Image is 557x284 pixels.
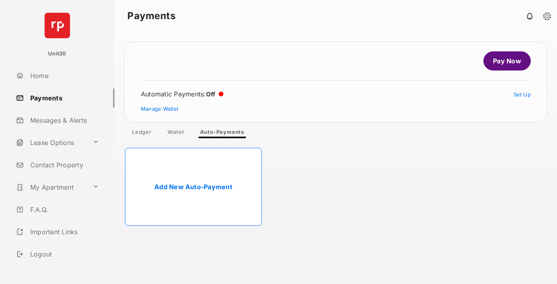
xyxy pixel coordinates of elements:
[161,129,191,138] a: Wallet
[13,88,115,108] a: Payments
[141,106,178,112] a: Manage Wallet
[13,133,90,152] a: Lease Options
[126,129,158,138] a: Ledger
[141,90,224,98] div: Automatic Payments :
[13,200,115,219] a: F.A.Q.
[13,222,102,241] a: Important Links
[13,178,90,197] a: My Apartment
[13,245,115,264] a: Logout
[13,155,115,174] a: Contact Property
[514,91,531,98] a: Set Up
[13,111,115,130] a: Messages & Alerts
[13,66,115,85] a: Home
[45,13,70,38] img: svg+xml;base64,PHN2ZyB4bWxucz0iaHR0cDovL3d3dy53My5vcmcvMjAwMC9zdmciIHdpZHRoPSI2NCIgaGVpZ2h0PSI2NC...
[127,11,175,21] strong: Payments
[206,90,216,98] span: Off
[125,148,262,226] a: Add New Auto-Payment
[194,129,251,138] a: Auto-Payments
[48,50,66,58] p: Unit20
